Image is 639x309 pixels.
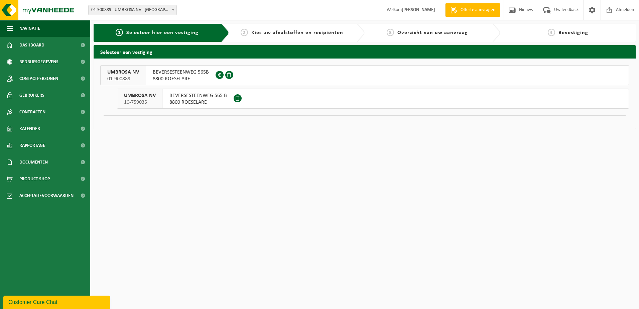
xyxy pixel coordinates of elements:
[19,37,44,54] span: Dashboard
[19,70,58,87] span: Contactpersonen
[100,65,629,85] button: UMBROSA NV 01-900889 BEVERSESTEENWEG 565B8800 ROESELARE
[19,120,40,137] span: Kalender
[19,54,58,70] span: Bedrijfsgegevens
[3,294,112,309] iframe: chat widget
[124,99,156,106] span: 10-759035
[153,76,209,82] span: 8800 ROESELARE
[558,30,588,35] span: Bevestiging
[459,7,497,13] span: Offerte aanvragen
[169,92,227,99] span: BEVERSESTEENWEG 565 B
[124,92,156,99] span: UMBROSA NV
[94,45,636,58] h2: Selecteer een vestiging
[153,69,209,76] span: BEVERSESTEENWEG 565B
[88,5,177,15] span: 01-900889 - UMBROSA NV - ROESELARE
[107,69,139,76] span: UMBROSA NV
[19,171,50,187] span: Product Shop
[402,7,435,12] strong: [PERSON_NAME]
[19,104,45,120] span: Contracten
[19,154,48,171] span: Documenten
[19,137,45,154] span: Rapportage
[387,29,394,36] span: 3
[89,5,176,15] span: 01-900889 - UMBROSA NV - ROESELARE
[126,30,199,35] span: Selecteer hier een vestiging
[169,99,227,106] span: 8800 ROESELARE
[19,20,40,37] span: Navigatie
[397,30,468,35] span: Overzicht van uw aanvraag
[251,30,343,35] span: Kies uw afvalstoffen en recipiënten
[107,76,139,82] span: 01-900889
[445,3,500,17] a: Offerte aanvragen
[548,29,555,36] span: 4
[116,29,123,36] span: 1
[117,89,629,109] button: UMBROSA NV 10-759035 BEVERSESTEENWEG 565 B8800 ROESELARE
[19,87,44,104] span: Gebruikers
[241,29,248,36] span: 2
[19,187,74,204] span: Acceptatievoorwaarden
